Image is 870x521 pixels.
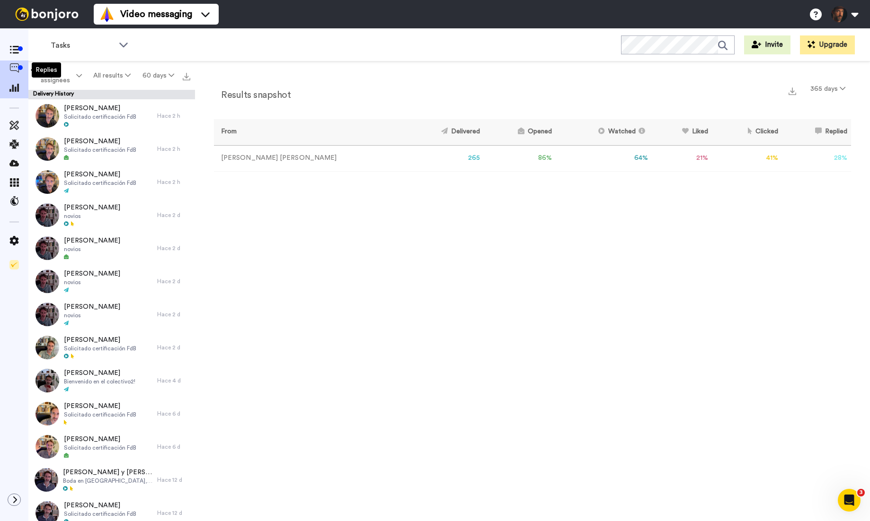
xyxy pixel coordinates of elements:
span: [PERSON_NAME] [64,236,120,245]
button: All results [88,67,136,84]
div: Hace 2 d [157,278,190,285]
div: Hace 12 d [157,476,190,484]
span: [PERSON_NAME] [64,170,136,179]
a: [PERSON_NAME]Solicitado certificación FdBHace 2 d [28,331,195,364]
span: [PERSON_NAME] y [PERSON_NAME] [63,468,152,477]
div: Replies [32,62,61,78]
span: [PERSON_NAME] [64,137,136,146]
button: Export a summary of each team member’s results that match this filter now. [786,84,799,97]
div: Hace 2 d [157,311,190,318]
td: 41 % [712,145,782,171]
a: [PERSON_NAME]noviosHace 2 d [28,298,195,331]
span: Tasks [51,40,114,51]
span: Solicitado certificación FdB [64,113,136,121]
a: [PERSON_NAME]Solicitado certificación FdBHace 2 h [28,99,195,132]
img: bj-logo-header-white.svg [11,8,82,21]
span: Boda en [GEOGRAPHIC_DATA], [GEOGRAPHIC_DATA] el [DATE] [63,477,152,485]
td: 28 % [782,145,851,171]
a: [PERSON_NAME]noviosHace 2 d [28,265,195,298]
span: Solicitado certificación FdB [64,444,136,452]
span: novios [64,245,120,253]
div: Hace 2 d [157,244,190,252]
img: export.svg [789,87,796,95]
span: [PERSON_NAME] [64,501,136,510]
a: [PERSON_NAME]Solicitado certificación FdBHace 2 h [28,165,195,199]
th: Opened [484,119,556,145]
img: ddb9efec-3f4d-47ac-bc68-63457470d74a-thumb.jpg [36,269,59,293]
div: Hace 2 h [157,145,190,153]
th: Clicked [712,119,782,145]
span: Solicitado certificación FdB [64,510,136,518]
a: [PERSON_NAME]noviosHace 2 d [28,232,195,265]
th: Replied [782,119,851,145]
img: e09df119-6d07-48f3-ab94-a97d4f86febc-thumb.jpg [36,104,59,128]
button: 365 days [805,80,851,97]
div: Hace 2 d [157,344,190,351]
a: [PERSON_NAME]Solicitado certificación FdBHace 6 d [28,430,195,463]
a: [PERSON_NAME]Bienvenido en el colectivo2!Hace 4 d [28,364,195,397]
div: Hace 6 d [157,410,190,417]
span: [PERSON_NAME] [64,335,136,345]
div: Hace 4 d [157,377,190,384]
iframe: Intercom live chat [838,489,861,512]
img: 4431124f-245a-4fd6-9f43-5eb0edda8828-thumb.jpg [36,435,59,459]
img: vm-color.svg [99,7,115,22]
a: [PERSON_NAME]Solicitado certificación FdBHace 2 h [28,132,195,165]
span: Solicitado certificación FdB [64,411,136,418]
span: [PERSON_NAME] [64,401,136,411]
a: [PERSON_NAME] y [PERSON_NAME]Boda en [GEOGRAPHIC_DATA], [GEOGRAPHIC_DATA] el [DATE]Hace 12 d [28,463,195,496]
h2: Results snapshot [214,90,291,100]
div: Delivery History [28,90,195,99]
td: 64 % [556,145,652,171]
button: Export all results that match these filters now. [180,69,193,83]
span: Solicitado certificación FdB [64,179,136,187]
span: [PERSON_NAME] [64,203,120,212]
span: [PERSON_NAME] [64,302,120,312]
span: novios [64,278,120,286]
img: export.svg [183,73,190,80]
img: ddb9efec-3f4d-47ac-bc68-63457470d74a-thumb.jpg [36,203,59,227]
div: Hace 2 h [157,178,190,186]
a: [PERSON_NAME]Solicitado certificación FdBHace 6 d [28,397,195,430]
button: 60 days [137,67,180,84]
th: Watched [556,119,652,145]
img: 4d89b921-f9a3-426b-934f-ff181d68cbf6-thumb.jpg [36,369,59,392]
td: 265 [405,145,484,171]
img: ddb9efec-3f4d-47ac-bc68-63457470d74a-thumb.jpg [36,236,59,260]
div: Hace 2 d [157,211,190,219]
span: 3 [857,489,865,496]
img: 4d40fe9f-106d-4c5e-a975-0c7c8ec4a466-thumb.jpg [36,402,59,425]
img: 3dbeb7b4-ca1a-44fb-9c95-435716fdd69c-thumb.jpg [36,170,59,194]
img: b7f9575d-de6d-4c38-a383-992da0d8a27d-thumb.jpg [36,336,59,359]
td: 21 % [652,145,712,171]
span: [PERSON_NAME] [64,368,135,378]
span: Solicitado certificación FdB [64,146,136,154]
td: 86 % [484,145,556,171]
span: [PERSON_NAME] [64,434,136,444]
div: Hace 12 d [157,509,190,517]
button: Invite [744,35,790,54]
div: Hace 6 d [157,443,190,451]
img: Checklist.svg [9,260,19,269]
th: Delivered [405,119,484,145]
th: From [214,119,405,145]
button: Upgrade [800,35,855,54]
div: Hace 2 h [157,112,190,120]
img: feaa8e3e-b274-4aed-b1a1-d056d2bf73c6-thumb.jpg [36,137,59,161]
span: Video messaging [120,8,192,21]
span: novios [64,212,120,220]
img: ddb9efec-3f4d-47ac-bc68-63457470d74a-thumb.jpg [36,303,59,326]
span: [PERSON_NAME] [64,269,120,278]
td: [PERSON_NAME] [PERSON_NAME] [214,145,405,171]
span: Bienvenido en el colectivo2! [64,378,135,385]
span: Solicitado certificación FdB [64,345,136,352]
img: 541ca2d1-dd68-4cfe-98da-393752cb6ffb-thumb.jpg [35,468,58,492]
span: novios [64,312,120,319]
th: Liked [652,119,712,145]
span: [PERSON_NAME] [64,104,136,113]
a: [PERSON_NAME]noviosHace 2 d [28,199,195,232]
